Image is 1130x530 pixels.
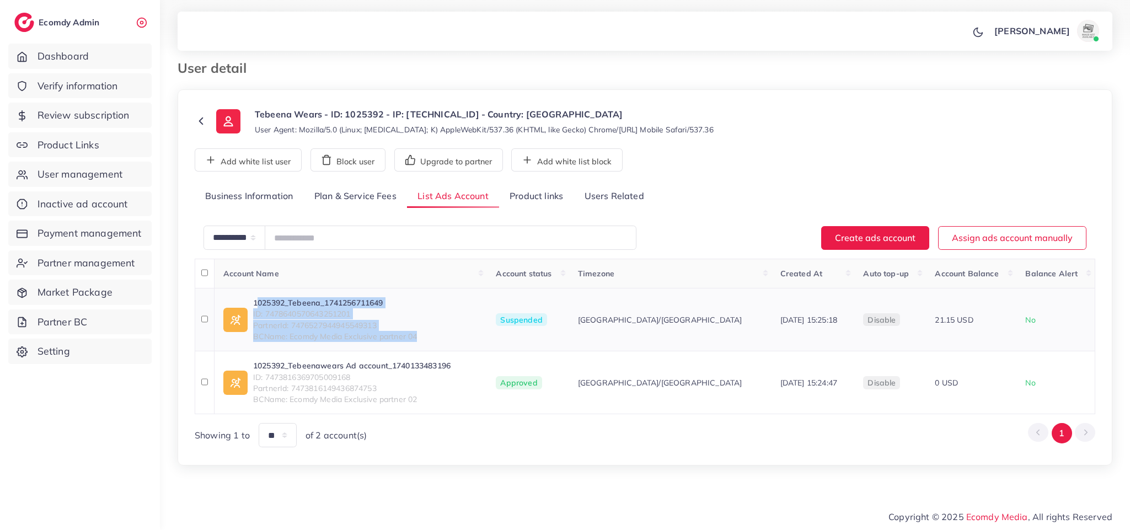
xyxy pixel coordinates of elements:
span: Verify information [38,79,118,93]
span: Timezone [578,269,614,279]
img: ic-ad-info.7fc67b75.svg [223,371,248,395]
a: Users Related [574,185,654,208]
span: BCName: Ecomdy Media Exclusive partner 04 [253,331,417,342]
span: Setting [38,344,70,358]
span: User management [38,167,122,181]
span: [DATE] 15:25:18 [780,315,837,325]
span: Partner management [38,256,135,270]
span: [GEOGRAPHIC_DATA]/[GEOGRAPHIC_DATA] [578,314,742,325]
a: Market Package [8,280,152,305]
span: Copyright © 2025 [888,510,1112,523]
span: Product Links [38,138,99,152]
span: Account Name [223,269,279,279]
a: Payment management [8,221,152,246]
span: BCName: Ecomdy Media Exclusive partner 02 [253,394,451,405]
a: Inactive ad account [8,191,152,217]
span: No [1025,315,1035,325]
img: ic-user-info.36bf1079.svg [216,109,240,133]
a: Product Links [8,132,152,158]
a: Dashboard [8,44,152,69]
span: Approved [496,376,542,389]
span: , All rights Reserved [1028,510,1112,523]
span: Balance Alert [1025,269,1078,279]
a: Partner management [8,250,152,276]
a: 1025392_Tebeenawears Ad account_1740133483196 [253,360,451,371]
span: No [1025,378,1035,388]
a: Product links [499,185,574,208]
span: 0 USD [935,378,958,388]
img: logo [14,13,34,32]
span: 21.15 USD [935,315,973,325]
a: User management [8,162,152,187]
span: Created At [780,269,823,279]
span: [GEOGRAPHIC_DATA]/[GEOGRAPHIC_DATA] [578,377,742,388]
button: Add white list user [195,148,302,172]
span: PartnerId: 7473816149436874753 [253,383,451,394]
span: Account status [496,269,551,279]
p: [PERSON_NAME] [994,24,1070,38]
a: Ecomdy Media [966,511,1028,522]
button: Upgrade to partner [394,148,503,172]
span: of 2 account(s) [306,429,367,442]
span: disable [867,315,896,325]
span: ID: 7478640570643251201 [253,308,417,319]
a: Review subscription [8,103,152,128]
h3: User detail [178,60,255,76]
button: Assign ads account manually [938,226,1086,250]
small: User Agent: Mozilla/5.0 (Linux; [MEDICAL_DATA]; K) AppleWebKit/537.36 (KHTML, like Gecko) Chrome/... [255,124,714,135]
span: Partner BC [38,315,88,329]
a: [PERSON_NAME]avatar [988,20,1104,42]
button: Create ads account [821,226,929,250]
a: Setting [8,339,152,364]
a: 1025392_Tebeena_1741256711649 [253,297,417,308]
img: avatar [1077,20,1099,42]
span: Suspended [496,313,547,326]
a: Verify information [8,73,152,99]
span: Market Package [38,285,113,299]
span: Dashboard [38,49,89,63]
span: Showing 1 to [195,429,250,442]
a: List Ads Account [407,185,499,208]
span: Auto top-up [863,269,909,279]
p: Tebeena Wears - ID: 1025392 - IP: [TECHNICAL_ID] - Country: [GEOGRAPHIC_DATA] [255,108,714,121]
span: Account Balance [935,269,998,279]
a: Plan & Service Fees [304,185,407,208]
span: Inactive ad account [38,197,128,211]
span: Review subscription [38,108,130,122]
button: Block user [310,148,385,172]
span: ID: 7473816369705009168 [253,372,451,383]
a: Business Information [195,185,304,208]
a: logoEcomdy Admin [14,13,102,32]
ul: Pagination [1028,423,1095,443]
button: Add white list block [511,148,623,172]
span: PartnerId: 7476527944945549313 [253,320,417,331]
h2: Ecomdy Admin [39,17,102,28]
span: [DATE] 15:24:47 [780,378,837,388]
span: disable [867,378,896,388]
button: Go to page 1 [1052,423,1072,443]
span: Payment management [38,226,142,240]
a: Partner BC [8,309,152,335]
img: ic-ad-info.7fc67b75.svg [223,308,248,332]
